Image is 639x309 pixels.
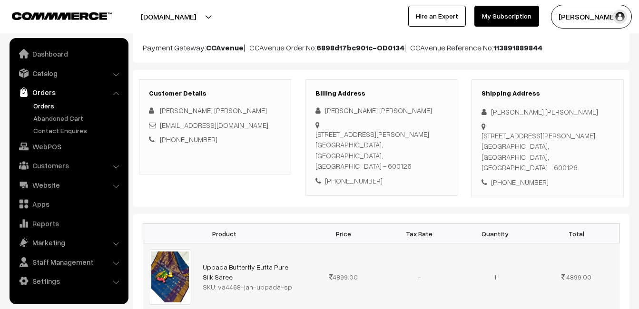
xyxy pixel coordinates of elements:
[12,272,125,290] a: Settings
[149,249,192,304] img: uppada-saree-va4468-jan.jpeg
[160,121,268,129] a: [EMAIL_ADDRESS][DOMAIN_NAME]
[12,65,125,82] a: Catalog
[551,5,632,29] button: [PERSON_NAME]
[316,43,404,52] b: 6898d17bc901c-OD0134
[305,224,381,243] th: Price
[315,105,448,116] div: [PERSON_NAME] [PERSON_NAME]
[12,195,125,212] a: Apps
[31,126,125,135] a: Contact Enquires
[12,234,125,251] a: Marketing
[482,106,614,117] div: [PERSON_NAME] [PERSON_NAME]
[613,10,627,24] img: user
[31,101,125,111] a: Orders
[329,273,358,281] span: 4899.00
[315,129,448,172] div: [STREET_ADDRESS][PERSON_NAME] [GEOGRAPHIC_DATA], [GEOGRAPHIC_DATA], [GEOGRAPHIC_DATA] - 600126
[482,177,614,188] div: [PHONE_NUMBER]
[482,130,614,173] div: [STREET_ADDRESS][PERSON_NAME] [GEOGRAPHIC_DATA], [GEOGRAPHIC_DATA], [GEOGRAPHIC_DATA] - 600126
[493,43,542,52] b: 113891889844
[474,6,539,27] a: My Subscription
[160,135,217,144] a: [PHONE_NUMBER]
[149,89,281,97] h3: Customer Details
[533,224,619,243] th: Total
[408,6,466,27] a: Hire an Expert
[12,157,125,174] a: Customers
[315,89,448,97] h3: Billing Address
[12,176,125,193] a: Website
[566,273,591,281] span: 4899.00
[381,224,457,243] th: Tax Rate
[108,5,229,29] button: [DOMAIN_NAME]
[457,224,533,243] th: Quantity
[12,215,125,232] a: Reports
[31,113,125,123] a: Abandoned Cart
[494,273,496,281] span: 1
[12,253,125,270] a: Staff Management
[12,12,112,19] img: COMMMERCE
[12,84,125,101] a: Orders
[12,138,125,155] a: WebPOS
[160,106,267,115] span: [PERSON_NAME] [PERSON_NAME]
[203,263,288,281] a: Uppada Butterfly Butta Pure Silk Saree
[482,89,614,97] h3: Shipping Address
[12,10,95,21] a: COMMMERCE
[315,175,448,186] div: [PHONE_NUMBER]
[143,42,620,53] p: Payment Gateway: | CCAvenue Order No: | CCAvenue Reference No:
[143,224,306,243] th: Product
[12,45,125,62] a: Dashboard
[206,43,244,52] b: CCAvenue
[203,282,300,292] div: SKU: va4468-jan-uppada-sp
